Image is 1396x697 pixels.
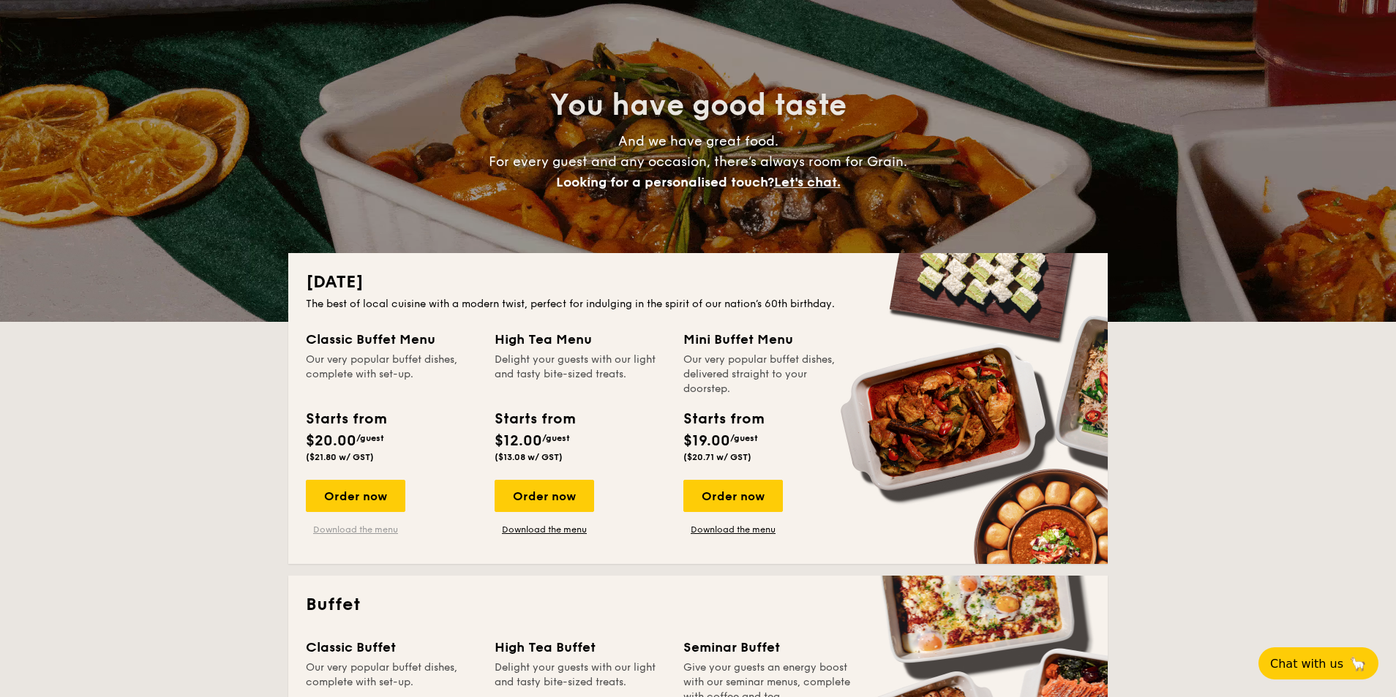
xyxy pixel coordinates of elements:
span: /guest [730,433,758,443]
a: Download the menu [495,524,594,535]
div: Order now [495,480,594,512]
div: Classic Buffet Menu [306,329,477,350]
span: ($21.80 w/ GST) [306,452,374,462]
span: $20.00 [306,432,356,450]
h2: [DATE] [306,271,1090,294]
span: Let's chat. [774,174,841,190]
div: Order now [683,480,783,512]
span: You have good taste [550,88,847,123]
div: Our very popular buffet dishes, delivered straight to your doorstep. [683,353,855,396]
span: Looking for a personalised touch? [556,174,774,190]
div: Classic Buffet [306,637,477,658]
div: High Tea Buffet [495,637,666,658]
span: $19.00 [683,432,730,450]
div: Starts from [683,408,763,430]
div: Starts from [495,408,574,430]
span: 🦙 [1349,655,1367,672]
div: Seminar Buffet [683,637,855,658]
div: High Tea Menu [495,329,666,350]
div: Our very popular buffet dishes, complete with set-up. [306,353,477,396]
span: ($20.71 w/ GST) [683,452,751,462]
span: Chat with us [1270,657,1343,671]
span: /guest [542,433,570,443]
div: Starts from [306,408,386,430]
button: Chat with us🦙 [1258,647,1378,679]
h2: Buffet [306,593,1090,617]
span: /guest [356,433,384,443]
div: Delight your guests with our light and tasty bite-sized treats. [495,353,666,396]
div: Order now [306,480,405,512]
a: Download the menu [306,524,405,535]
span: ($13.08 w/ GST) [495,452,563,462]
span: $12.00 [495,432,542,450]
div: The best of local cuisine with a modern twist, perfect for indulging in the spirit of our nation’... [306,297,1090,312]
div: Mini Buffet Menu [683,329,855,350]
a: Download the menu [683,524,783,535]
span: And we have great food. For every guest and any occasion, there’s always room for Grain. [489,133,907,190]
